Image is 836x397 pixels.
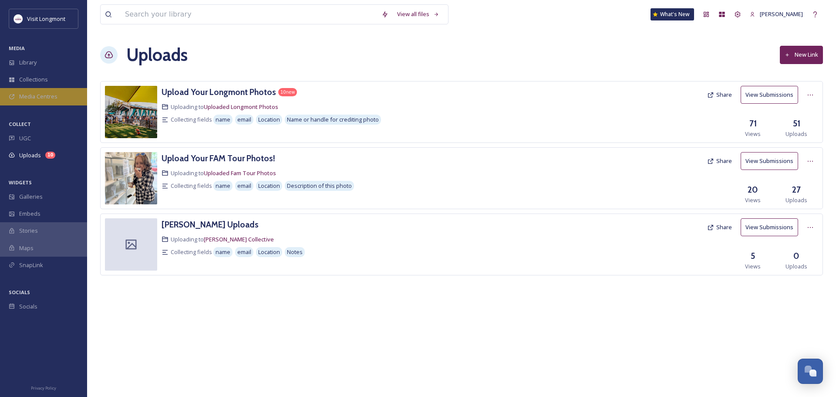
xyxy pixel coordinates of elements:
span: Collecting fields [171,115,212,124]
span: Location [258,115,280,124]
a: Upload Your Longmont Photos [162,86,276,98]
span: email [237,182,251,190]
span: Uploads [785,262,807,271]
button: Share [703,219,736,236]
span: Privacy Policy [31,385,56,391]
button: Share [703,86,736,103]
span: Notes [287,248,303,256]
span: Location [258,182,280,190]
span: Visit Longmont [27,15,65,23]
h3: 71 [749,117,757,130]
span: [PERSON_NAME] [760,10,803,18]
span: Uploading to [171,235,274,244]
a: Uploaded Fam Tour Photos [204,169,276,177]
a: Privacy Policy [31,382,56,393]
span: Location [258,248,280,256]
span: Media Centres [19,92,57,101]
span: SOCIALS [9,289,30,295]
span: Socials [19,302,37,311]
span: Galleries [19,193,43,201]
img: 980c3f94-9ef9-49ae-a7ed-f8d991751571.jpg [105,86,157,138]
a: Uploaded Longmont Photos [204,103,278,111]
div: 10 [45,152,55,159]
span: Uploading to [171,169,276,177]
h3: Upload Your Longmont Photos [162,87,276,97]
span: Name or handle for crediting photo [287,115,379,124]
h3: 0 [793,250,799,262]
h3: [PERSON_NAME] Uploads [162,219,259,230]
button: View Submissions [741,152,798,170]
span: Views [745,262,761,271]
input: Search your library [121,5,377,24]
h3: 27 [792,183,801,196]
button: View Submissions [741,86,798,104]
span: Uploading to [171,103,278,111]
a: View Submissions [741,152,802,170]
img: longmont.jpg [14,14,23,23]
span: Collections [19,75,48,84]
a: [PERSON_NAME] Uploads [162,218,259,231]
span: SnapLink [19,261,43,269]
span: Stories [19,227,38,235]
h3: 51 [793,117,800,130]
button: Share [703,153,736,170]
span: Views [745,130,761,138]
a: Upload Your FAM Tour Photos! [162,152,275,165]
span: name [216,182,230,190]
a: View all files [393,6,444,23]
span: name [216,248,230,256]
a: View Submissions [741,86,802,104]
span: UGC [19,134,31,143]
span: MEDIA [9,45,25,51]
span: Views [745,196,761,204]
a: What's New [651,8,694,20]
span: COLLECT [9,121,31,127]
span: Library [19,58,37,67]
h3: 5 [751,250,755,262]
span: Description of this photo [287,182,352,190]
span: WIDGETS [9,179,32,186]
div: 10 new [278,88,297,96]
span: Uploads [785,196,807,204]
span: Collecting fields [171,248,212,256]
span: email [237,115,251,124]
span: Uploads [785,130,807,138]
h3: Upload Your FAM Tour Photos! [162,153,275,163]
a: View Submissions [741,218,802,236]
span: name [216,115,230,124]
span: Collecting fields [171,182,212,190]
button: View Submissions [741,218,798,236]
span: Maps [19,244,34,252]
img: 86268827-f4bc-4792-8f80-92d70fa36a95.jpg [105,152,157,204]
span: Uploads [19,151,41,159]
button: Open Chat [798,359,823,384]
a: [PERSON_NAME] [745,6,807,23]
h3: 20 [748,183,758,196]
span: email [237,248,251,256]
a: [PERSON_NAME] Collective [204,235,274,243]
a: Uploads [126,42,188,68]
span: Embeds [19,210,40,218]
button: New Link [780,46,823,64]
